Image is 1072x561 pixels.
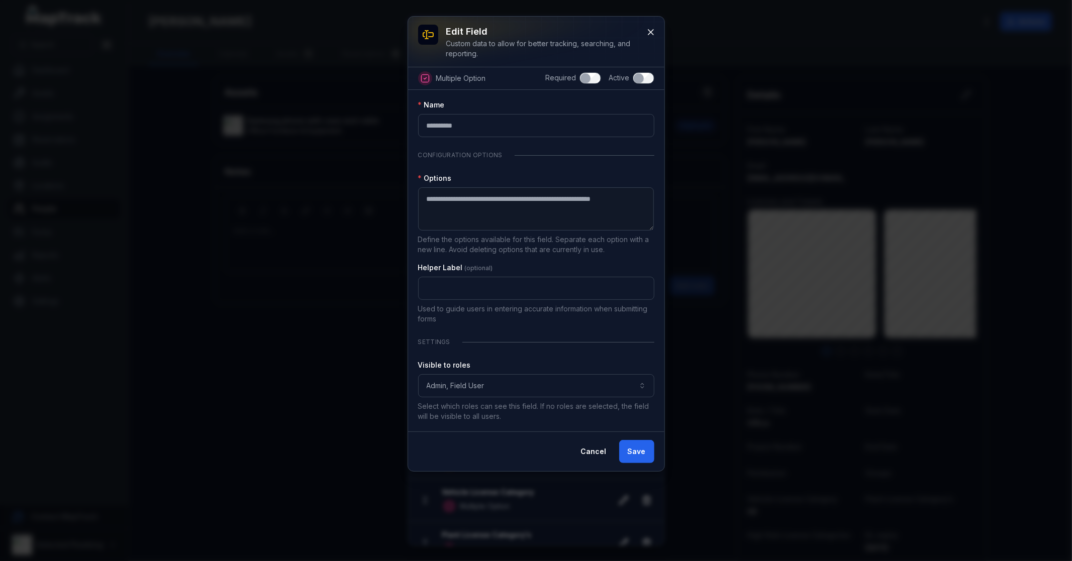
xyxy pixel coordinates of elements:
[418,145,654,165] div: Configuration Options
[446,25,638,39] h3: Edit field
[418,100,445,110] label: Name
[446,39,638,59] div: Custom data to allow for better tracking, searching, and reporting.
[418,374,654,397] button: Admin, Field User
[418,187,654,231] textarea: :rek:-form-item-label
[418,304,654,324] p: Used to guide users in entering accurate information when submitting forms
[418,173,452,183] label: Options
[418,332,654,352] div: Settings
[418,263,493,273] label: Helper Label
[619,440,654,463] button: Save
[418,114,654,137] input: :rej:-form-item-label
[418,277,654,300] input: :rel:-form-item-label
[572,440,615,463] button: Cancel
[418,360,471,370] label: Visible to roles
[546,73,576,82] span: Required
[418,235,654,255] p: Define the options available for this field. Separate each option with a new line. Avoid deleting...
[436,73,486,83] span: Multiple Option
[609,73,630,82] span: Active
[418,401,654,421] p: Select which roles can see this field. If no roles are selected, the field will be visible to all...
